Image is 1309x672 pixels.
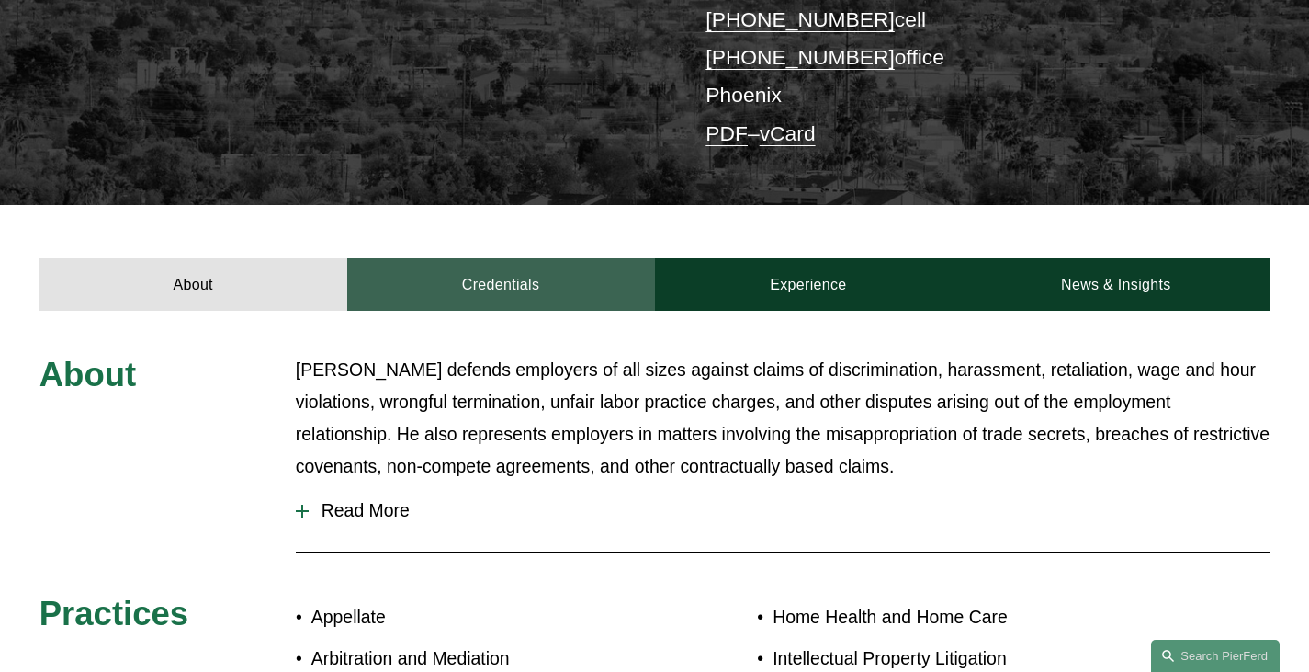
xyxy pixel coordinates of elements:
a: Credentials [347,258,655,312]
a: [PHONE_NUMBER] [705,45,895,69]
a: News & Insights [962,258,1270,312]
p: Appellate [311,601,655,633]
a: PDF [705,121,748,145]
a: Experience [655,258,963,312]
p: Home Health and Home Care [773,601,1168,633]
a: vCard [760,121,816,145]
span: Practices [39,595,188,632]
a: About [39,258,347,312]
span: Read More [309,500,1270,521]
span: About [39,356,136,393]
p: [PERSON_NAME] defends employers of all sizes against claims of discrimination, harassment, retali... [296,354,1270,483]
a: Search this site [1151,640,1280,672]
a: [PHONE_NUMBER] [705,7,895,31]
button: Read More [296,486,1270,535]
